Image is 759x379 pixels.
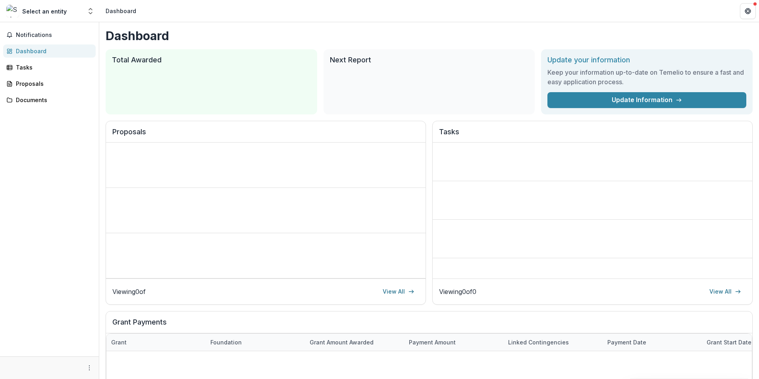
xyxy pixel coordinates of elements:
div: Documents [16,96,89,104]
h2: Tasks [439,128,746,143]
nav: breadcrumb [102,5,139,17]
div: Dashboard [106,7,136,15]
h2: Next Report [330,56,529,64]
p: Viewing 0 of 0 [439,287,476,296]
p: Viewing 0 of [112,287,146,296]
div: Dashboard [16,47,89,55]
h1: Dashboard [106,29,753,43]
h2: Total Awarded [112,56,311,64]
a: View All [378,285,419,298]
button: More [85,363,94,373]
a: Update Information [547,92,746,108]
a: Documents [3,93,96,106]
span: Notifications [16,32,92,39]
a: Proposals [3,77,96,90]
a: Dashboard [3,44,96,58]
h3: Keep your information up-to-date on Temelio to ensure a fast and easy application process. [547,68,746,87]
div: Tasks [16,63,89,72]
button: Get Help [740,3,756,19]
img: Select an entity [6,5,19,17]
div: Proposals [16,79,89,88]
button: Notifications [3,29,96,41]
a: View All [705,285,746,298]
h2: Grant Payments [112,318,746,333]
button: Open entity switcher [85,3,96,19]
h2: Proposals [112,128,419,143]
a: Tasks [3,61,96,74]
div: Select an entity [22,7,67,15]
h2: Update your information [547,56,746,64]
